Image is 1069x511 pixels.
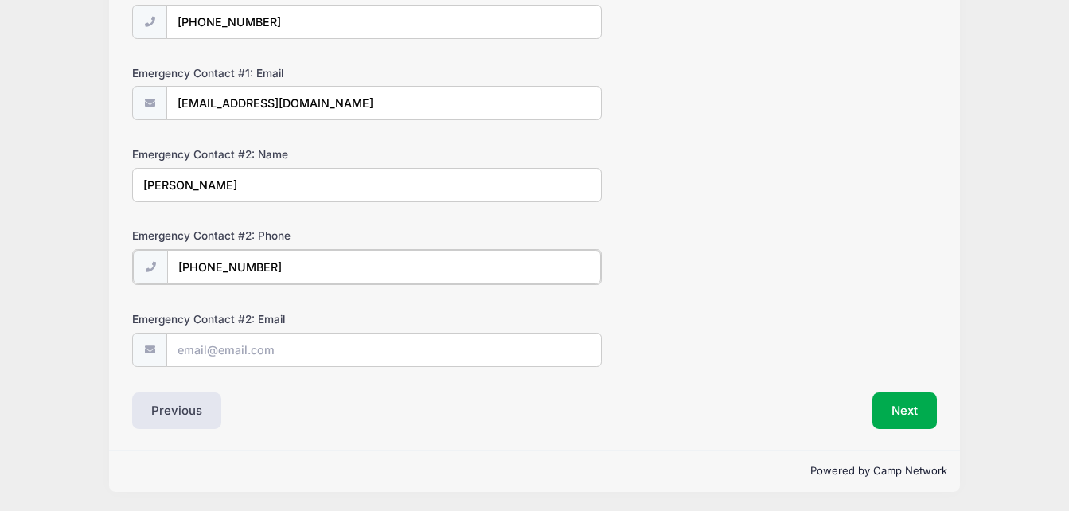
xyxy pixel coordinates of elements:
[166,333,601,367] input: email@email.com
[167,250,600,284] input: (xxx) xxx-xxxx
[166,5,601,39] input: (xxx) xxx-xxxx
[132,146,400,162] label: Emergency Contact #2: Name
[132,228,400,244] label: Emergency Contact #2: Phone
[122,463,947,479] p: Powered by Camp Network
[132,65,400,81] label: Emergency Contact #1: Email
[132,311,400,327] label: Emergency Contact #2: Email
[132,392,221,429] button: Previous
[166,86,601,120] input: email@email.com
[872,392,937,429] button: Next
